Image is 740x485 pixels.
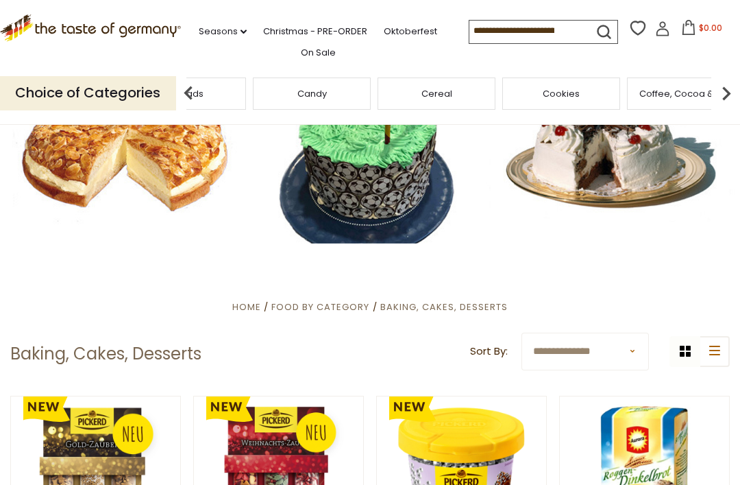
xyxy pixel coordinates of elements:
[301,45,336,60] a: On Sale
[380,300,508,314] a: Baking, Cakes, Desserts
[470,343,508,360] label: Sort By:
[297,88,327,99] a: Candy
[263,24,367,39] a: Christmas - PRE-ORDER
[699,22,722,34] span: $0.00
[421,88,452,99] a: Cereal
[199,24,247,39] a: Seasons
[384,24,437,39] a: Oktoberfest
[271,300,369,314] a: Food By Category
[175,80,202,107] img: previous arrow
[232,300,261,314] a: Home
[10,344,201,364] h1: Baking, Cakes, Desserts
[713,80,740,107] img: next arrow
[639,88,733,99] a: Coffee, Cocoa & Tea
[673,20,731,40] button: $0.00
[543,88,580,99] a: Cookies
